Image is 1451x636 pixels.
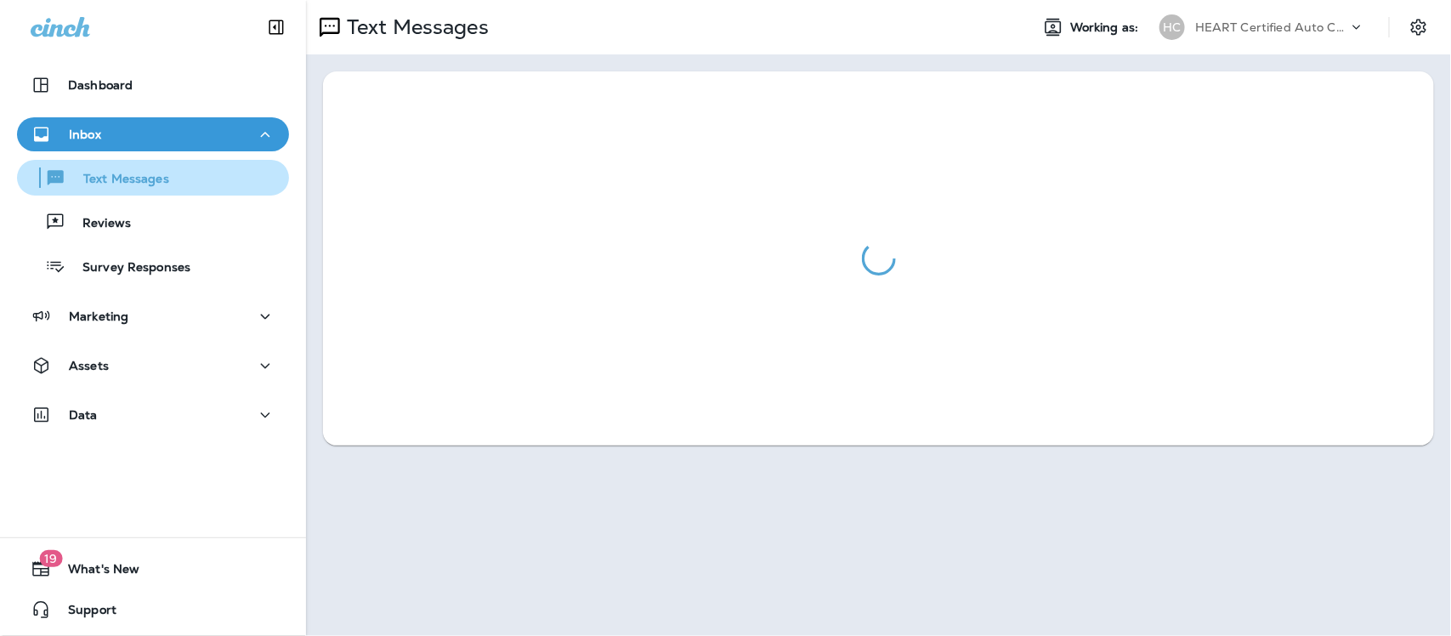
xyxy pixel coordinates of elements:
[69,359,109,372] p: Assets
[340,14,489,40] p: Text Messages
[69,128,101,141] p: Inbox
[66,172,169,188] p: Text Messages
[1195,20,1348,34] p: HEART Certified Auto Care
[1070,20,1142,35] span: Working as:
[17,248,289,284] button: Survey Responses
[65,216,131,232] p: Reviews
[69,309,128,323] p: Marketing
[65,260,190,276] p: Survey Responses
[17,552,289,586] button: 19What's New
[17,204,289,240] button: Reviews
[39,550,62,567] span: 19
[17,398,289,432] button: Data
[1403,12,1434,43] button: Settings
[69,408,98,422] p: Data
[17,117,289,151] button: Inbox
[68,78,133,92] p: Dashboard
[17,593,289,627] button: Support
[51,562,139,582] span: What's New
[51,603,116,623] span: Support
[17,349,289,383] button: Assets
[17,299,289,333] button: Marketing
[252,10,300,44] button: Collapse Sidebar
[17,160,289,196] button: Text Messages
[17,68,289,102] button: Dashboard
[1159,14,1185,40] div: HC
